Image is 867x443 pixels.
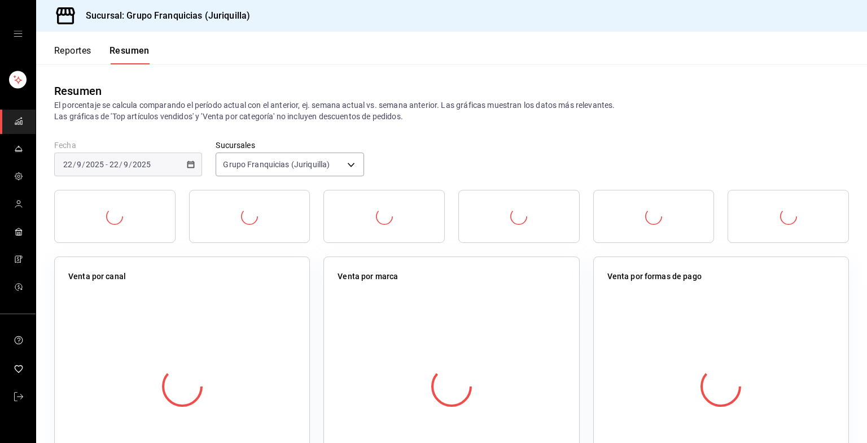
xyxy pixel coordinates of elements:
span: Grupo Franquicias (Juriquilla) [223,159,330,170]
input: -- [63,160,73,169]
input: ---- [85,160,104,169]
input: -- [109,160,119,169]
p: El porcentaje se calcula comparando el período actual con el anterior, ej. semana actual vs. sema... [54,99,849,122]
div: Resumen [54,82,102,99]
span: / [73,160,76,169]
span: / [82,160,85,169]
div: Pestañas de navegación [54,45,150,64]
input: -- [123,160,129,169]
p: Venta por marca [338,271,398,283]
span: / [119,160,122,169]
label: Fecha [54,141,202,149]
input: ---- [132,160,151,169]
p: Venta por formas de pago [607,271,702,283]
input: -- [76,160,82,169]
button: cajón abierto [14,29,23,38]
h3: Sucursal: Grupo Franquicias (Juriquilla) [77,9,250,23]
font: Reportes [54,45,91,57]
label: Sucursales [216,141,364,149]
p: Venta por canal [68,271,126,283]
button: Resumen [110,45,150,64]
span: - [106,160,108,169]
span: / [129,160,132,169]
